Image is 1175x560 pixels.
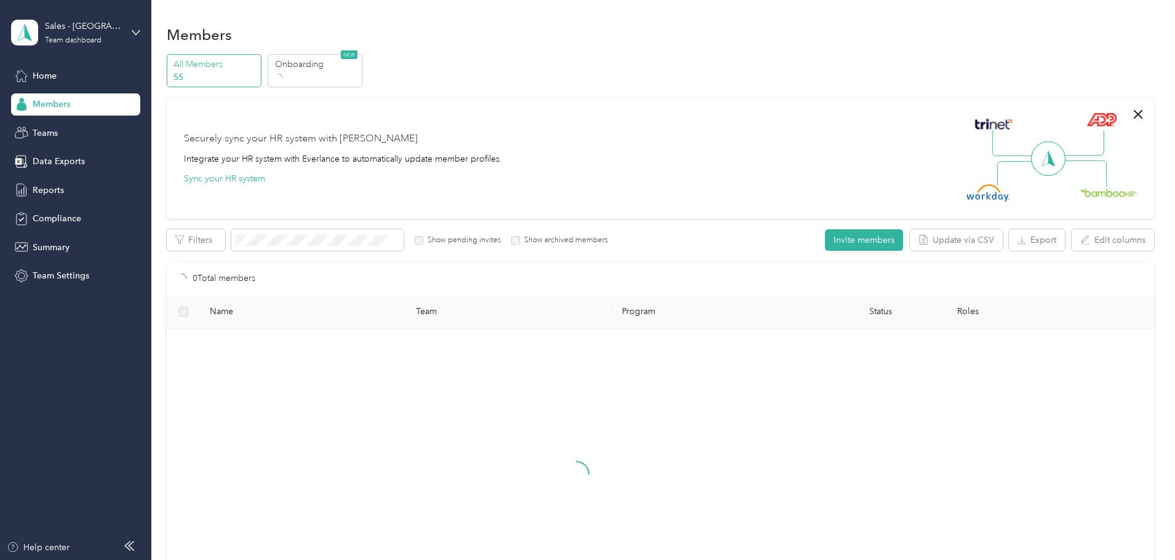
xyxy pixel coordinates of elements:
label: Show archived members [520,235,608,246]
span: Data Exports [33,155,85,168]
span: Members [33,98,70,111]
iframe: Everlance-gr Chat Button Frame [1106,491,1175,560]
label: Show pending invites [423,235,501,246]
p: All Members [173,58,257,71]
button: Edit columns [1072,229,1154,251]
span: Compliance [33,212,81,225]
button: Update via CSV [910,229,1003,251]
p: 0 Total members [193,272,255,285]
button: Help center [7,541,70,554]
img: BambooHR [1080,188,1137,197]
span: Name [210,306,396,317]
button: Export [1009,229,1065,251]
span: Home [33,69,57,82]
img: Trinet [972,116,1015,133]
span: Reports [33,184,64,197]
img: Line Right Down [1064,160,1107,187]
p: 55 [173,71,257,84]
th: Roles [947,295,1153,329]
img: ADP [1086,112,1117,127]
img: Line Left Down [997,160,1040,186]
th: Status [813,295,947,329]
span: Summary [33,241,70,254]
th: Name [200,295,406,329]
div: Sales - [GEOGRAPHIC_DATA] [45,20,122,33]
span: NEW [341,50,357,59]
img: Workday [966,184,1010,202]
button: Sync your HR system [184,172,265,185]
button: Filters [167,229,225,251]
th: Team [406,295,612,329]
span: Teams [33,127,58,140]
img: Line Right Up [1061,130,1104,156]
span: Team Settings [33,269,89,282]
div: Securely sync your HR system with [PERSON_NAME] [184,132,418,146]
th: Program [612,295,813,329]
p: Onboarding [275,58,359,71]
div: Team dashboard [45,37,102,44]
button: Invite members [825,229,903,251]
img: Line Left Up [992,130,1035,157]
h1: Members [167,28,232,41]
div: Integrate your HR system with Everlance to automatically update member profiles. [184,152,502,165]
